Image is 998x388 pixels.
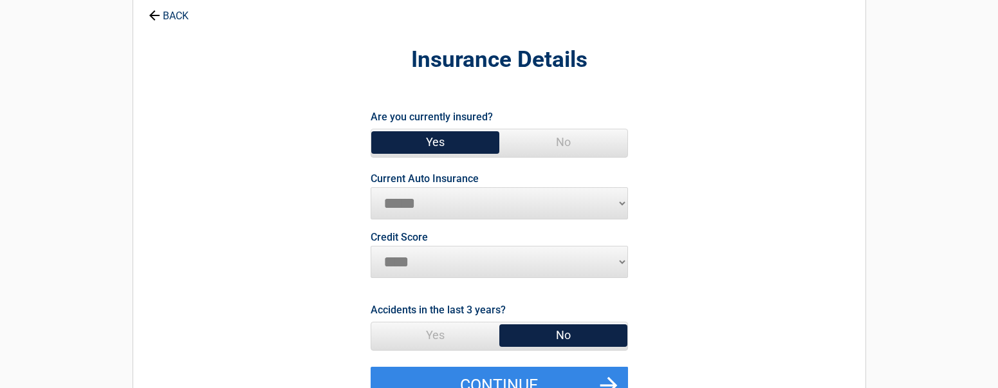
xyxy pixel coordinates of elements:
h2: Insurance Details [204,45,795,75]
span: No [499,322,627,348]
label: Are you currently insured? [371,108,493,125]
span: No [499,129,627,155]
span: Yes [371,129,499,155]
label: Credit Score [371,232,428,243]
span: Yes [371,322,499,348]
label: Current Auto Insurance [371,174,479,184]
label: Accidents in the last 3 years? [371,301,506,319]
